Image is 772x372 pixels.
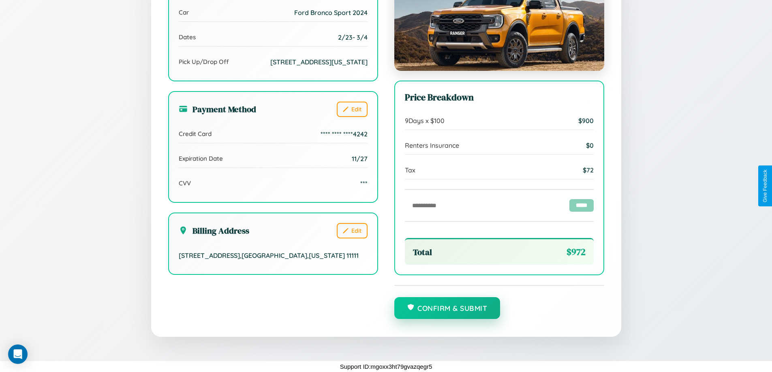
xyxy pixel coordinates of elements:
[394,297,500,319] button: Confirm & Submit
[179,9,189,16] span: Car
[270,58,368,66] span: [STREET_ADDRESS][US_STATE]
[179,103,256,115] h3: Payment Method
[179,155,223,162] span: Expiration Date
[762,170,768,202] div: Give Feedback
[337,102,368,117] button: Edit
[413,246,432,258] span: Total
[405,91,594,104] h3: Price Breakdown
[179,251,359,259] span: [STREET_ADDRESS] , [GEOGRAPHIC_DATA] , [US_STATE] 11111
[294,9,368,17] span: Ford Bronco Sport 2024
[179,179,191,187] span: CVV
[352,155,368,163] span: 11/27
[179,225,249,236] h3: Billing Address
[567,246,586,258] span: $ 972
[586,141,594,149] span: $ 0
[179,130,212,138] span: Credit Card
[338,33,368,41] span: 2 / 23 - 3 / 4
[583,166,594,174] span: $ 72
[8,344,28,364] div: Open Intercom Messenger
[179,33,196,41] span: Dates
[405,141,459,149] span: Renters Insurance
[179,58,229,66] span: Pick Up/Drop Off
[405,166,415,174] span: Tax
[405,117,445,125] span: 9 Days x $ 100
[578,117,594,125] span: $ 900
[337,223,368,238] button: Edit
[340,361,432,372] p: Support ID: mgoxx3ht79gvazqegr5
